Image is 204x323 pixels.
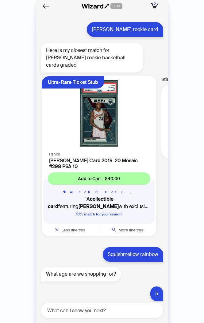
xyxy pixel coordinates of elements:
h4: [PERSON_NAME] Card 2019-20 Mosaic #298 PSA 10 [49,158,149,169]
span: Add to Cart – $40.00 [78,176,120,181]
button: Less like this [42,224,99,236]
h5: WIZARD SAYS... [48,190,150,194]
span: BETA [110,3,122,9]
img: Lebron James Card 2019-20 Mosaic #298 PSA 10 [45,80,153,147]
div: 5 [150,286,163,301]
b: [PERSON_NAME] [79,203,119,210]
q: A featuring with exclusive autograph and memorabilia options [48,195,150,210]
b: collectible card [48,196,114,210]
span: 75 % match for your search! [75,212,122,217]
span: search [112,228,116,232]
button: More like this [99,224,156,236]
strong: Still looking? [161,77,187,82]
button: Add to Cart – $40.00 [48,172,150,185]
div: [PERSON_NAME] rookie card [87,22,163,37]
button: Back [41,1,51,11]
span: Less like this [61,227,85,233]
span: Panini [49,152,60,157]
div: Squishmellow rainbow [103,247,163,262]
span: close [55,228,59,232]
div: Ultra-Rare Ticket Stub [48,76,98,89]
span: More like this [118,227,143,233]
div: What age are we shopping for? [41,267,121,282]
span: 2 [154,2,156,6]
div: Here is my closest match for [PERSON_NAME] rookie basketball cards graded [41,43,143,73]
